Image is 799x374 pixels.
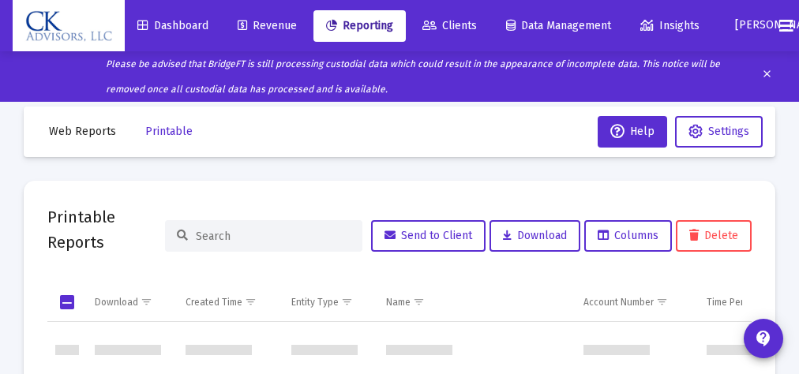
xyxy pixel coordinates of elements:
mat-icon: contact_support [754,329,773,348]
a: Revenue [225,10,309,42]
button: Web Reports [36,116,129,148]
span: Revenue [238,19,297,32]
span: Show filter options for column 'Account Number' [656,296,668,308]
span: Show filter options for column 'Download' [141,296,152,308]
a: Data Management [493,10,624,42]
button: [PERSON_NAME] [716,9,767,41]
button: Send to Client [371,220,486,252]
div: Entity Type [291,296,339,309]
button: Printable [133,116,205,148]
input: Search [196,230,351,243]
td: Column Created Time [178,283,283,321]
span: Send to Client [384,229,472,242]
div: Name [386,296,411,309]
td: Column Account Number [576,283,699,321]
span: Columns [598,229,658,242]
span: Delete [689,229,738,242]
i: Please be advised that BridgeFT is still processing custodial data which could result in the appe... [106,58,720,95]
td: Column Download [87,283,178,321]
h2: Printable Reports [47,204,165,255]
span: Show filter options for column 'Name' [413,296,425,308]
td: Column Entity Type [283,283,379,321]
a: Dashboard [125,10,221,42]
div: Created Time [186,296,242,309]
div: Download [95,296,138,309]
span: Reporting [326,19,393,32]
button: Delete [676,220,752,252]
span: Clients [422,19,477,32]
a: Reporting [313,10,406,42]
span: Web Reports [49,125,116,138]
span: Insights [640,19,700,32]
a: Insights [628,10,712,42]
button: Download [490,220,580,252]
span: Download [503,229,567,242]
span: Dashboard [137,19,208,32]
span: Help [610,125,655,138]
span: Printable [145,125,193,138]
span: Settings [708,125,749,138]
button: Settings [675,116,763,148]
button: Columns [584,220,672,252]
td: Column Name [378,283,576,321]
div: Account Number [583,296,654,309]
span: Show filter options for column 'Entity Type' [341,296,353,308]
div: Select all [60,295,74,309]
mat-icon: clear [761,65,773,88]
div: Time Period Type [707,296,781,309]
span: Show filter options for column 'Created Time' [245,296,257,308]
img: Dashboard [24,10,113,42]
a: Clients [410,10,490,42]
span: Data Management [506,19,611,32]
button: Help [598,116,667,148]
